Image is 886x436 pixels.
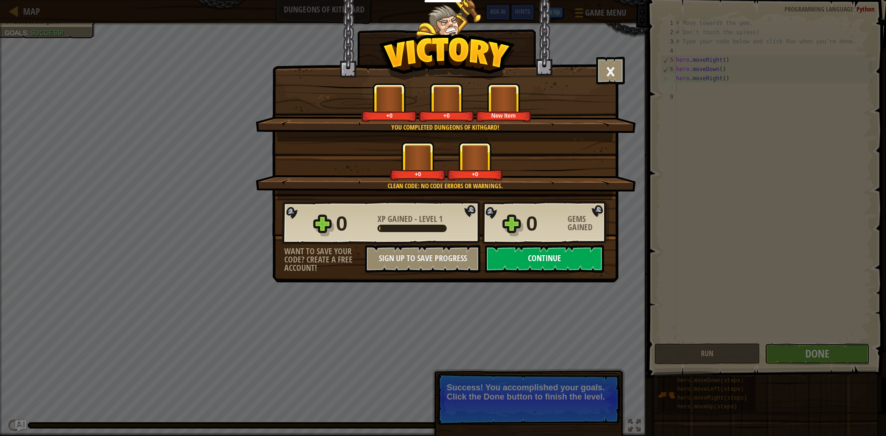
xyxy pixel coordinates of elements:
[379,34,515,80] img: Victory
[485,245,604,273] button: Continue
[478,112,530,119] div: New Item
[596,57,625,84] button: ×
[417,213,439,225] span: Level
[336,209,372,239] div: 0
[568,215,609,232] div: Gems Gained
[377,213,414,225] span: XP Gained
[363,112,415,119] div: +0
[284,247,365,272] div: Want to save your code? Create a free account!
[526,209,562,239] div: 0
[377,215,443,223] div: -
[439,213,443,225] span: 1
[299,123,591,132] div: You completed Dungeons of Kithgard!
[449,171,501,178] div: +0
[392,171,444,178] div: +0
[299,181,591,191] div: Clean code: no code errors or warnings.
[420,112,473,119] div: +0
[365,245,480,273] button: Sign Up to Save Progress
